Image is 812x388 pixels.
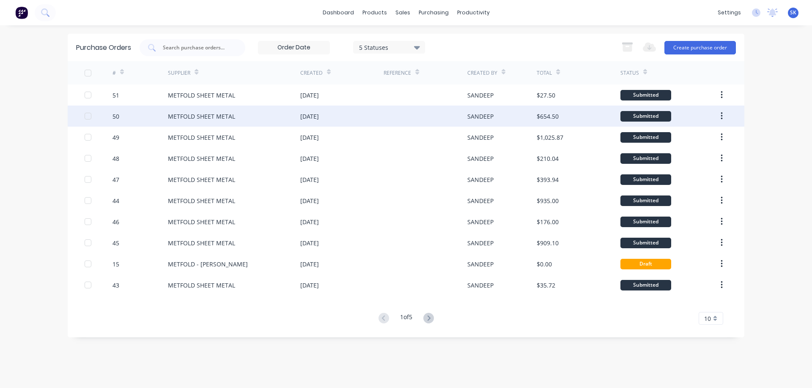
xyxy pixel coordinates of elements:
[168,196,235,205] div: METFOLD SHEET METAL
[112,281,119,290] div: 43
[704,314,711,323] span: 10
[620,132,671,143] div: Submitted
[300,260,319,269] div: [DATE]
[168,112,235,121] div: METFOLD SHEET METAL
[300,133,319,142] div: [DATE]
[537,133,563,142] div: $1,025.87
[112,239,119,247] div: 45
[537,112,559,121] div: $654.50
[112,69,116,77] div: #
[300,112,319,121] div: [DATE]
[300,281,319,290] div: [DATE]
[467,196,494,205] div: SANDEEP
[168,91,235,100] div: METFOLD SHEET METAL
[467,260,494,269] div: SANDEEP
[168,239,235,247] div: METFOLD SHEET METAL
[537,154,559,163] div: $210.04
[300,69,323,77] div: Created
[15,6,28,19] img: Factory
[620,174,671,185] div: Submitted
[112,196,119,205] div: 44
[620,153,671,164] div: Submitted
[467,281,494,290] div: SANDEEP
[537,281,555,290] div: $35.72
[537,196,559,205] div: $935.00
[620,69,639,77] div: Status
[168,281,235,290] div: METFOLD SHEET METAL
[76,43,131,53] div: Purchase Orders
[162,43,232,52] input: Search purchase orders...
[391,6,414,19] div: sales
[384,69,411,77] div: Reference
[664,41,736,54] button: Create purchase order
[414,6,453,19] div: purchasing
[318,6,358,19] a: dashboard
[168,217,235,226] div: METFOLD SHEET METAL
[112,112,119,121] div: 50
[467,133,494,142] div: SANDEEP
[620,90,671,100] div: Submitted
[300,91,319,100] div: [DATE]
[300,239,319,247] div: [DATE]
[258,41,329,54] input: Order Date
[467,175,494,184] div: SANDEEP
[168,260,248,269] div: METFOLD - [PERSON_NAME]
[620,238,671,248] div: Submitted
[537,260,552,269] div: $0.00
[168,133,235,142] div: METFOLD SHEET METAL
[359,43,420,52] div: 5 Statuses
[300,154,319,163] div: [DATE]
[620,195,671,206] div: Submitted
[300,196,319,205] div: [DATE]
[112,217,119,226] div: 46
[168,69,190,77] div: Supplier
[620,280,671,290] div: Submitted
[467,154,494,163] div: SANDEEP
[453,6,494,19] div: productivity
[467,112,494,121] div: SANDEEP
[300,217,319,226] div: [DATE]
[537,175,559,184] div: $393.94
[112,133,119,142] div: 49
[537,91,555,100] div: $27.50
[713,6,745,19] div: settings
[112,260,119,269] div: 15
[300,175,319,184] div: [DATE]
[537,217,559,226] div: $176.00
[620,259,671,269] div: Draft
[467,69,497,77] div: Created By
[620,217,671,227] div: Submitted
[400,312,412,325] div: 1 of 5
[358,6,391,19] div: products
[112,175,119,184] div: 47
[168,175,235,184] div: METFOLD SHEET METAL
[790,9,796,16] span: SK
[467,91,494,100] div: SANDEEP
[620,111,671,122] div: Submitted
[168,154,235,163] div: METFOLD SHEET METAL
[112,91,119,100] div: 51
[537,239,559,247] div: $909.10
[112,154,119,163] div: 48
[467,239,494,247] div: SANDEEP
[467,217,494,226] div: SANDEEP
[537,69,552,77] div: Total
